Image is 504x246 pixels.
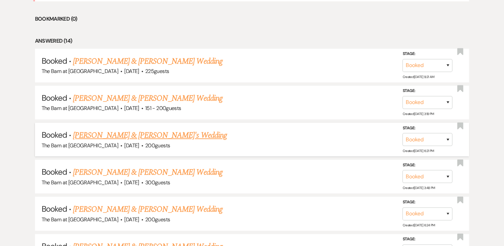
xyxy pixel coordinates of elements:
[402,186,435,190] span: Created: [DATE] 3:48 PM
[402,124,452,132] label: Stage:
[42,216,118,223] span: The Barn at [GEOGRAPHIC_DATA]
[124,179,139,186] span: [DATE]
[42,93,67,103] span: Booked
[42,204,67,214] span: Booked
[73,55,222,67] a: [PERSON_NAME] & [PERSON_NAME] Wedding
[145,105,181,112] span: 151 - 200 guests
[145,68,169,75] span: 225 guests
[124,105,139,112] span: [DATE]
[402,236,452,243] label: Stage:
[73,166,222,178] a: [PERSON_NAME] & [PERSON_NAME] Wedding
[402,223,435,227] span: Created: [DATE] 6:24 PM
[124,142,139,149] span: [DATE]
[42,142,118,149] span: The Barn at [GEOGRAPHIC_DATA]
[42,105,118,112] span: The Barn at [GEOGRAPHIC_DATA]
[402,87,452,95] label: Stage:
[145,216,170,223] span: 200 guests
[73,129,227,141] a: [PERSON_NAME] & [PERSON_NAME]'s Wedding
[402,112,434,116] span: Created: [DATE] 3:19 PM
[124,216,139,223] span: [DATE]
[35,15,469,23] li: Bookmarked (0)
[35,37,469,45] li: Answered (14)
[42,56,67,66] span: Booked
[42,179,118,186] span: The Barn at [GEOGRAPHIC_DATA]
[402,162,452,169] label: Stage:
[73,203,222,215] a: [PERSON_NAME] & [PERSON_NAME] Wedding
[145,142,170,149] span: 200 guests
[42,130,67,140] span: Booked
[145,179,170,186] span: 300 guests
[42,68,118,75] span: The Barn at [GEOGRAPHIC_DATA]
[402,50,452,58] label: Stage:
[124,68,139,75] span: [DATE]
[402,199,452,206] label: Stage:
[42,167,67,177] span: Booked
[402,149,434,153] span: Created: [DATE] 6:21 PM
[402,75,434,79] span: Created: [DATE] 9:21 AM
[73,92,222,104] a: [PERSON_NAME] & [PERSON_NAME] Wedding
